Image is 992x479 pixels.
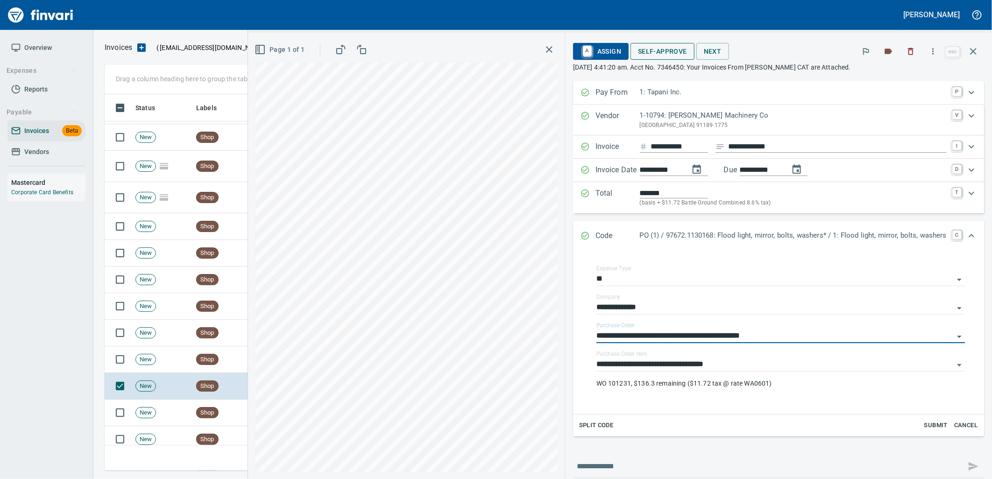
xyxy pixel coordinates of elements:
[904,10,960,20] h5: [PERSON_NAME]
[151,43,269,52] p: ( )
[573,81,985,105] div: Expand
[3,62,81,79] button: Expenses
[952,110,962,120] a: V
[952,141,962,150] a: I
[253,41,308,58] button: Page 1 of 1
[156,193,172,201] span: Pages Split
[573,105,985,135] div: Expand
[640,230,947,241] p: PO (1) / 97672.1130168: Flood light, mirror, bolts, washers* / 1: Flood light, mirror, bolts, was...
[696,43,729,60] button: Next
[900,41,921,62] button: Discard
[962,455,985,478] span: This records your message into the invoice and notifies anyone mentioned
[197,329,218,338] span: Shop
[7,37,85,58] a: Overview
[952,87,962,96] a: P
[136,409,156,417] span: New
[640,141,647,152] svg: Invoice number
[952,164,962,174] a: D
[596,323,635,329] label: Purchase Order
[953,302,966,315] button: Open
[716,142,725,151] svg: Invoice description
[197,222,218,231] span: Shop
[156,162,172,169] span: Pages Split
[256,44,305,56] span: Page 1 of 1
[136,133,156,142] span: New
[595,110,640,130] p: Vendor
[136,355,156,364] span: New
[135,102,155,113] span: Status
[923,420,949,431] span: Submit
[595,141,640,153] p: Invoice
[596,295,621,300] label: Company
[901,7,962,22] button: [PERSON_NAME]
[786,158,808,181] button: change due date
[596,352,647,357] label: Purchase Order Item
[7,79,85,100] a: Reports
[105,42,132,53] nav: breadcrumb
[197,355,218,364] span: Shop
[581,43,621,59] span: Assign
[640,198,947,208] p: (basis + $11.72 Battle Ground Combined 8.6% tax)
[953,273,966,286] button: Open
[136,329,156,338] span: New
[724,164,768,176] p: Due
[136,249,156,258] span: New
[595,164,640,176] p: Invoice Date
[640,87,947,98] p: 1: Tapani Inc.
[579,420,614,431] span: Split Code
[197,382,218,391] span: Shop
[573,43,629,60] button: AAssign
[952,188,962,197] a: T
[135,102,167,113] span: Status
[953,330,966,343] button: Open
[132,42,151,53] button: Upload an Invoice
[923,41,943,62] button: More
[577,418,616,433] button: Split Code
[136,193,156,202] span: New
[136,382,156,391] span: New
[116,74,253,84] p: Drag a column heading here to group the table
[136,275,156,284] span: New
[24,146,49,158] span: Vendors
[11,189,73,196] a: Corporate Card Benefits
[583,46,592,56] a: A
[631,43,694,60] button: Self-Approve
[573,135,985,159] div: Expand
[196,102,217,113] span: Labels
[573,252,985,437] div: Expand
[573,182,985,213] div: Expand
[596,379,965,388] p: WO 101231, $136.3 remaining ($11.72 tax @ rate WA0601)
[640,121,947,130] p: [GEOGRAPHIC_DATA] 91189-1775
[943,40,985,63] span: Close invoice
[7,120,85,141] a: InvoicesBeta
[921,418,951,433] button: Submit
[686,158,708,181] button: change date
[197,133,218,142] span: Shop
[573,221,985,252] div: Expand
[136,162,156,171] span: New
[197,193,218,202] span: Shop
[951,418,981,433] button: Cancel
[24,42,52,54] span: Overview
[704,46,722,57] span: Next
[197,275,218,284] span: Shop
[62,126,82,136] span: Beta
[6,4,76,26] img: Finvari
[197,435,218,444] span: Shop
[7,65,77,77] span: Expenses
[24,84,48,95] span: Reports
[7,141,85,162] a: Vendors
[856,41,876,62] button: Flag
[573,159,985,182] div: Expand
[11,177,85,188] h6: Mastercard
[136,222,156,231] span: New
[595,188,640,208] p: Total
[105,42,132,53] p: Invoices
[197,249,218,258] span: Shop
[197,302,218,311] span: Shop
[878,41,899,62] button: Labels
[953,359,966,372] button: Open
[197,162,218,171] span: Shop
[196,102,229,113] span: Labels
